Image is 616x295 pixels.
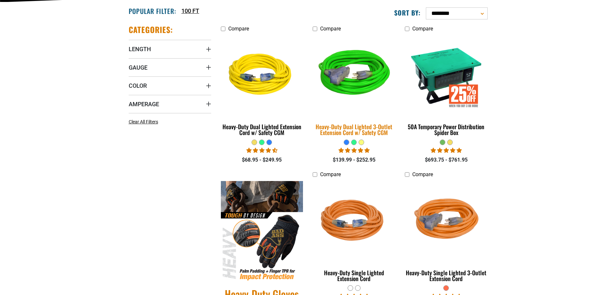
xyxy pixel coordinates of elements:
img: neon green [309,34,399,117]
span: Amperage [129,100,159,108]
span: 4.64 stars [246,147,277,153]
summary: Length [129,40,211,58]
a: yellow Heavy-Duty Dual Lighted Extension Cord w/ Safety CGM [221,35,303,139]
span: Compare [320,26,341,32]
summary: Amperage [129,95,211,113]
span: Color [129,82,147,89]
div: Heavy-Duty Dual Lighted Extension Cord w/ Safety CGM [221,124,303,135]
img: orange [313,184,395,258]
a: 100 FT [181,6,199,15]
img: Heavy-Duty Gloves [221,181,303,281]
div: 50A Temporary Power Distribution Spider Box [405,124,487,135]
h2: Popular Filter: [129,7,176,15]
span: 5.00 stars [431,147,462,153]
img: 50A Temporary Power Distribution Spider Box [405,38,487,113]
span: Compare [412,26,433,32]
span: Gauge [129,64,147,71]
div: $139.99 - $252.95 [313,156,395,164]
div: Heavy-Duty Single Lighted 3-Outlet Extension Cord [405,270,487,281]
span: Compare [412,171,433,177]
a: orange Heavy-Duty Single Lighted 3-Outlet Extension Cord [405,181,487,285]
span: Compare [228,26,249,32]
img: orange [405,184,487,258]
summary: Gauge [129,58,211,76]
div: $693.75 - $761.95 [405,156,487,164]
span: Length [129,45,151,53]
span: Clear All Filters [129,119,158,124]
span: Compare [320,171,341,177]
div: $68.95 - $249.95 [221,156,303,164]
div: Heavy-Duty Dual Lighted 3-Outlet Extension Cord w/ Safety CGM [313,124,395,135]
a: orange Heavy-Duty Single Lighted Extension Cord [313,181,395,285]
div: Heavy-Duty Single Lighted Extension Cord [313,270,395,281]
a: 50A Temporary Power Distribution Spider Box 50A Temporary Power Distribution Spider Box [405,35,487,139]
label: Sort by: [394,8,421,17]
a: Clear All Filters [129,119,161,125]
a: neon green Heavy-Duty Dual Lighted 3-Outlet Extension Cord w/ Safety CGM [313,35,395,139]
summary: Color [129,76,211,95]
h2: Categories: [129,25,173,35]
img: yellow [221,38,303,113]
span: 4.92 stars [339,147,370,153]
